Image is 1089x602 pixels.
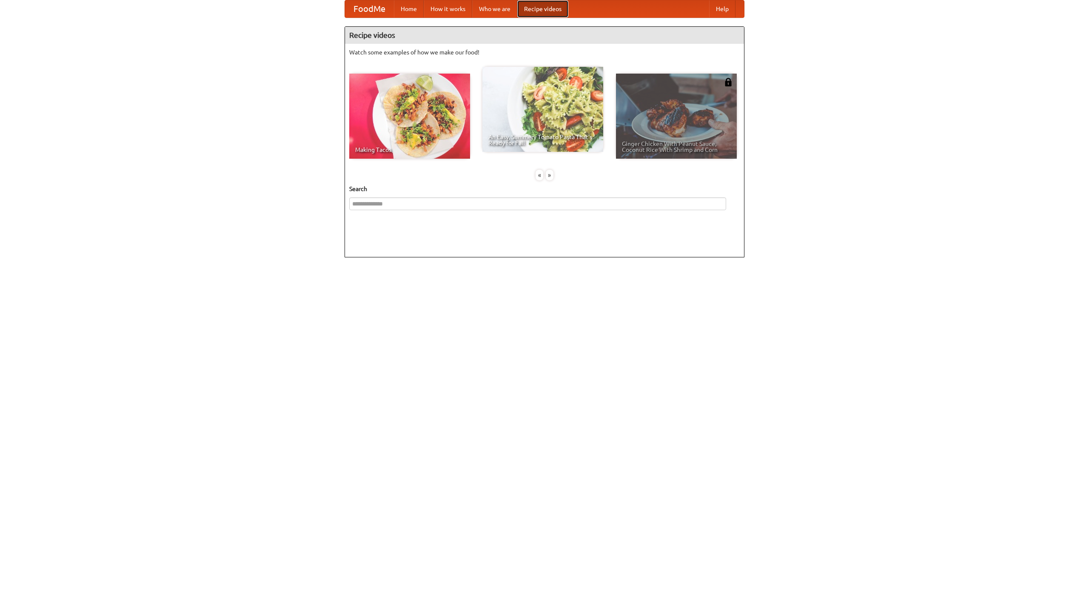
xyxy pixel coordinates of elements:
span: An Easy, Summery Tomato Pasta That's Ready for Fall [488,134,597,146]
a: FoodMe [345,0,394,17]
p: Watch some examples of how we make our food! [349,48,740,57]
a: How it works [424,0,472,17]
a: Home [394,0,424,17]
div: » [546,170,553,180]
a: Recipe videos [517,0,568,17]
div: « [536,170,543,180]
a: Making Tacos [349,74,470,159]
a: Who we are [472,0,517,17]
img: 483408.png [724,78,733,86]
a: An Easy, Summery Tomato Pasta That's Ready for Fall [482,67,603,152]
span: Making Tacos [355,147,464,153]
a: Help [709,0,736,17]
h5: Search [349,185,740,193]
h4: Recipe videos [345,27,744,44]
